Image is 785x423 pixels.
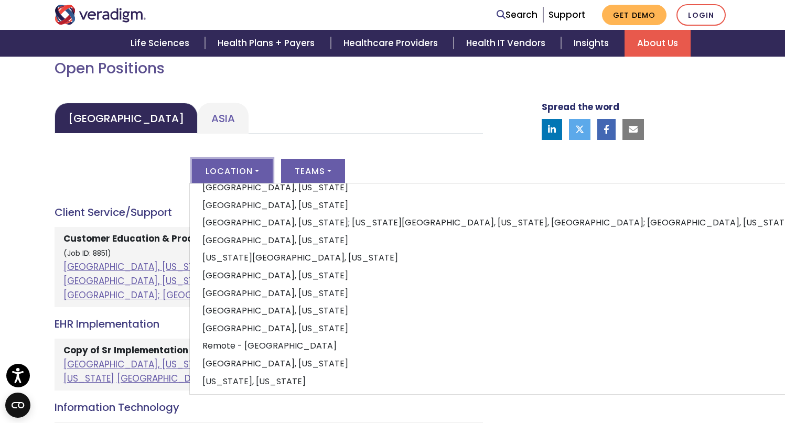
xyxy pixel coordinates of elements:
[63,261,468,301] a: [GEOGRAPHIC_DATA], [US_STATE]; [GEOGRAPHIC_DATA], [US_STATE], [GEOGRAPHIC_DATA]; [GEOGRAPHIC_DATA...
[63,358,213,371] a: [GEOGRAPHIC_DATA], [US_STATE]
[602,5,666,25] a: Get Demo
[331,30,454,57] a: Healthcare Providers
[497,8,537,22] a: Search
[55,60,483,78] h2: Open Positions
[454,30,561,57] a: Health IT Vendors
[117,372,266,385] a: [GEOGRAPHIC_DATA], [US_STATE]
[55,206,483,219] h4: Client Service/Support
[55,5,146,25] img: Veradigm logo
[281,159,345,183] button: Teams
[205,30,330,57] a: Health Plans + Payers
[63,358,474,385] a: [GEOGRAPHIC_DATA], [US_STATE]
[118,30,205,57] a: Life Sciences
[192,159,273,183] button: Location
[542,101,619,113] strong: Spread the word
[198,103,249,134] a: Asia
[5,393,30,418] button: Open CMP widget
[676,4,726,26] a: Login
[561,30,625,57] a: Insights
[55,103,198,134] a: [GEOGRAPHIC_DATA]
[55,318,483,330] h4: EHR Implementation
[625,30,691,57] a: About Us
[63,248,111,258] small: (Job ID: 8851)
[549,8,585,21] a: Support
[55,401,483,414] h4: Information Technology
